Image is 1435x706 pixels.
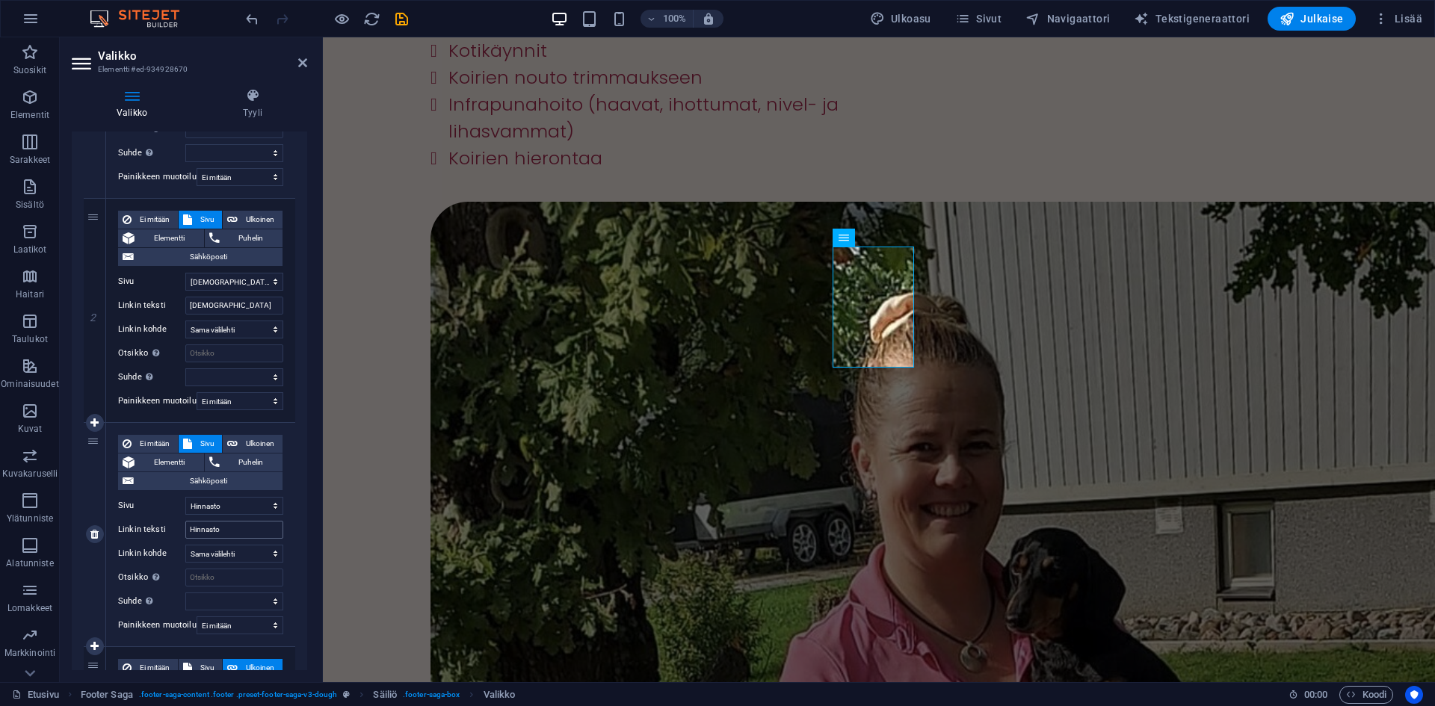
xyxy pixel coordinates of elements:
[223,435,283,453] button: Ulkoinen
[179,659,223,677] button: Sivu
[185,344,283,362] input: Otsikko
[224,229,279,247] span: Puhelin
[118,344,185,362] label: Otsikko
[1,378,58,390] p: Ominaisuudet
[1280,11,1344,26] span: Julkaise
[1025,11,1110,26] span: Navigaattori
[244,10,261,28] i: Kumoa: Muuta valikon kohteita (Ctrl+Z)
[12,333,48,345] p: Taulukot
[118,273,185,291] label: Sivu
[118,545,185,563] label: Linkin kohde
[362,10,380,28] button: reload
[224,453,279,471] span: Puhelin
[118,435,178,453] button: Ei mitään
[98,63,277,76] h3: Elementti #ed-934928670
[139,686,337,704] span: . footer-saga-content .footer .preset-footer-saga-v3-dough
[118,521,185,539] label: Linkin teksti
[205,453,283,471] button: Puhelin
[205,229,283,247] button: Puhelin
[864,7,937,31] button: Ulkoasu
[118,168,197,186] label: Painikkeen muotoilu
[870,11,931,26] span: Ulkoasu
[13,64,46,76] p: Suosikit
[16,199,44,211] p: Sisältö
[136,659,173,677] span: Ei mitään
[139,229,200,247] span: Elementti
[118,472,283,490] button: Sähköposti
[10,109,49,121] p: Elementit
[138,248,278,266] span: Sähköposti
[484,686,516,704] span: Napsauta valitaksesi. Kaksoisnapsauta muokataksesi
[13,244,47,256] p: Laatikot
[118,368,185,386] label: Suhde
[81,686,515,704] nav: breadcrumb
[185,569,283,586] input: Otsikko
[663,10,687,28] h6: 100%
[118,229,204,247] button: Elementti
[403,686,460,704] span: . footer-saga-box
[1368,7,1428,31] button: Lisää
[949,7,1007,31] button: Sivut
[1405,686,1423,704] button: Usercentrics
[118,297,185,315] label: Linkin teksti
[179,211,223,229] button: Sivu
[243,10,261,28] button: undo
[118,321,185,338] label: Linkin kohde
[641,10,694,28] button: 100%
[197,659,218,677] span: Sivu
[392,10,410,28] button: save
[136,211,173,229] span: Ei mitään
[82,312,104,323] em: 2
[1134,11,1250,26] span: Tekstigeneraattori
[118,211,178,229] button: Ei mitään
[1315,689,1317,700] span: :
[118,453,204,471] button: Elementti
[363,10,380,28] i: Lataa sivu uudelleen
[1339,686,1393,704] button: Koodi
[118,659,178,677] button: Ei mitään
[393,10,410,28] i: Tallenna (Ctrl+S)
[198,88,307,120] h4: Tyyli
[4,647,55,659] p: Markkinointi
[72,88,198,120] h4: Valikko
[2,468,58,480] p: Kuvakaruselli
[18,423,43,435] p: Kuvat
[16,288,44,300] p: Haitari
[373,686,397,704] span: Napsauta valitaksesi. Kaksoisnapsauta muokataksesi
[1268,7,1356,31] button: Julkaise
[138,472,278,490] span: Sähköposti
[118,592,185,610] label: Suhde
[343,690,350,699] i: Tämä elementti on mukautettava esiasetus
[185,297,283,315] input: Linkin teksti...
[118,616,197,634] label: Painikkeen muotoilu
[242,659,278,677] span: Ulkoinen
[136,435,173,453] span: Ei mitään
[7,513,53,524] p: Ylätunniste
[223,211,283,229] button: Ulkoinen
[139,453,200,471] span: Elementti
[86,10,198,28] img: Editor Logo
[242,435,278,453] span: Ulkoinen
[118,497,185,515] label: Sivu
[864,7,937,31] div: Ulkoasu (Ctrl+Alt+Y)
[118,569,185,586] label: Otsikko
[10,154,50,166] p: Sarakkeet
[197,211,218,229] span: Sivu
[242,211,278,229] span: Ulkoinen
[223,659,283,677] button: Ulkoinen
[118,392,197,410] label: Painikkeen muotoilu
[7,602,52,614] p: Lomakkeet
[12,686,59,704] a: Napsauta peruuttaaksesi valinnan. Kaksoisnapsauta avataksesi Sivut
[1289,686,1328,704] h6: Istunnon aika
[6,557,53,569] p: Alatunniste
[118,144,185,162] label: Suhde
[197,435,218,453] span: Sivu
[1346,686,1386,704] span: Koodi
[185,521,283,539] input: Linkin teksti...
[1128,7,1256,31] button: Tekstigeneraattori
[81,686,133,704] span: Napsauta valitaksesi. Kaksoisnapsauta muokataksesi
[118,248,283,266] button: Sähköposti
[98,49,307,63] h2: Valikko
[1374,11,1422,26] span: Lisää
[1304,686,1327,704] span: 00 00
